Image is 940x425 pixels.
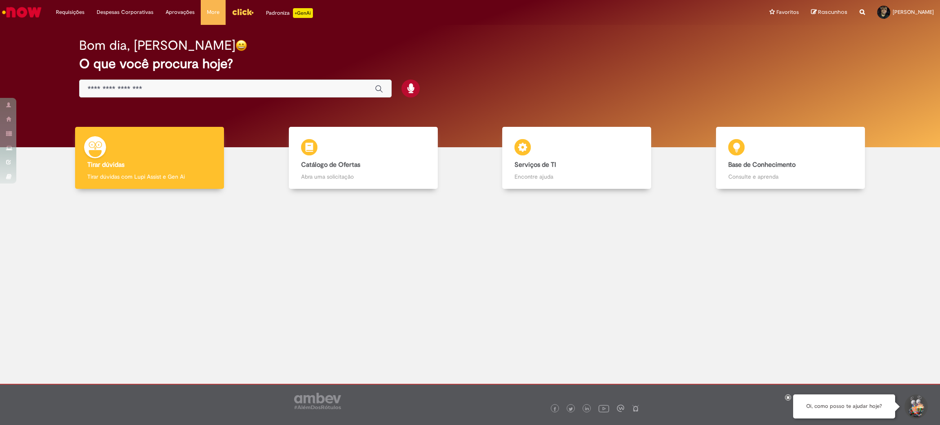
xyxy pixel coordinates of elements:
[514,173,639,181] p: Encontre ajuda
[776,8,799,16] span: Favoritos
[599,403,609,414] img: logo_footer_youtube.png
[301,173,426,181] p: Abra uma solicitação
[266,8,313,18] div: Padroniza
[87,173,212,181] p: Tirar dúvidas com Lupi Assist e Gen Ai
[257,127,470,189] a: Catálogo de Ofertas Abra uma solicitação
[684,127,898,189] a: Base de Conhecimento Consulte e aprenda
[87,161,124,169] b: Tirar dúvidas
[569,407,573,411] img: logo_footer_twitter.png
[301,161,360,169] b: Catálogo de Ofertas
[903,394,928,419] button: Iniciar Conversa de Suporte
[585,407,589,412] img: logo_footer_linkedin.png
[294,393,341,409] img: logo_footer_ambev_rotulo_gray.png
[235,40,247,51] img: happy-face.png
[811,9,847,16] a: Rascunhos
[293,8,313,18] p: +GenAi
[728,173,853,181] p: Consulte e aprenda
[514,161,556,169] b: Serviços de TI
[43,127,257,189] a: Tirar dúvidas Tirar dúvidas com Lupi Assist e Gen Ai
[553,407,557,411] img: logo_footer_facebook.png
[97,8,153,16] span: Despesas Corporativas
[818,8,847,16] span: Rascunhos
[166,8,195,16] span: Aprovações
[79,57,861,71] h2: O que você procura hoje?
[207,8,219,16] span: More
[232,6,254,18] img: click_logo_yellow_360x200.png
[632,405,639,412] img: logo_footer_naosei.png
[1,4,43,20] img: ServiceNow
[617,405,624,412] img: logo_footer_workplace.png
[470,127,684,189] a: Serviços de TI Encontre ajuda
[728,161,796,169] b: Base de Conhecimento
[79,38,235,53] h2: Bom dia, [PERSON_NAME]
[793,394,895,418] div: Oi, como posso te ajudar hoje?
[893,9,934,15] span: [PERSON_NAME]
[56,8,84,16] span: Requisições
